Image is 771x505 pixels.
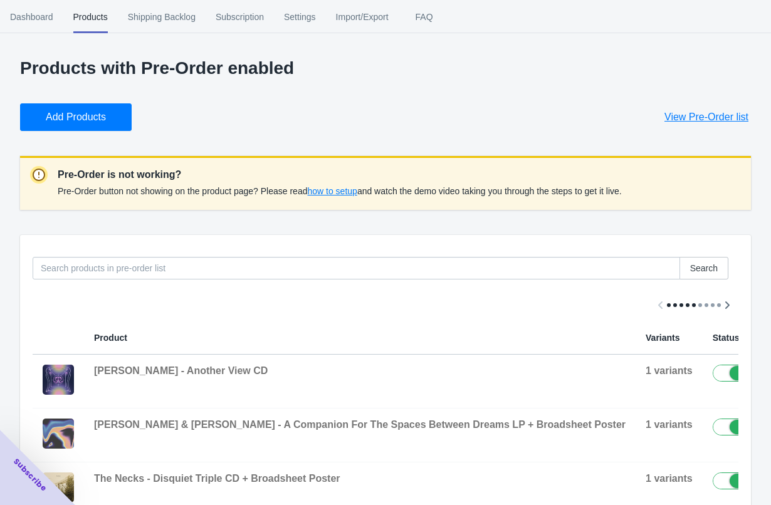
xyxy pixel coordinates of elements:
[128,1,196,33] span: Shipping Backlog
[43,419,74,449] img: jamieluke_final.jpg
[307,186,357,196] span: how to setup
[336,1,389,33] span: Import/Export
[20,58,751,78] p: Products with Pre-Order enabled
[94,473,340,484] span: The Necks - Disquiet Triple CD + Broadsheet Poster
[73,1,108,33] span: Products
[94,333,127,343] span: Product
[646,419,693,430] span: 1 variants
[46,111,106,123] span: Add Products
[11,456,49,494] span: Subscribe
[649,103,763,131] button: View Pre-Order list
[409,1,440,33] span: FAQ
[58,186,622,196] span: Pre-Order button not showing on the product page? Please read and watch the demo video taking you...
[690,263,718,273] span: Search
[284,1,316,33] span: Settings
[646,473,693,484] span: 1 variants
[94,419,626,430] span: [PERSON_NAME] & [PERSON_NAME] - A Companion For The Spaces Between Dreams LP + Broadsheet Poster
[58,167,622,182] p: Pre-Order is not working?
[216,1,264,33] span: Subscription
[646,365,693,376] span: 1 variants
[716,294,738,316] button: Scroll table right one column
[10,1,53,33] span: Dashboard
[646,333,679,343] span: Variants
[94,365,268,376] span: [PERSON_NAME] - Another View CD
[664,111,748,123] span: View Pre-Order list
[33,257,680,279] input: Search products in pre-order list
[713,333,740,343] span: Status
[20,103,132,131] button: Add Products
[43,365,74,395] img: kalia_final.jpg
[679,257,728,279] button: Search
